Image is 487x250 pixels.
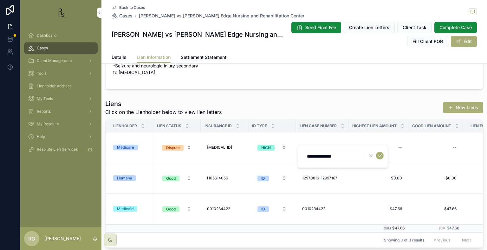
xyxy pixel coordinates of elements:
span: 12970816-12997167 [302,176,337,181]
span: Complete Case [439,24,472,31]
span: ID Type [252,123,267,128]
a: Medicare [113,145,149,150]
a: Cases [24,42,98,54]
a: Lienholder Address [24,80,98,92]
span: $47.66 [355,206,402,211]
a: Back to Cases [112,5,145,10]
span: Click on the Lienholder below to view lien letters [105,108,222,116]
span: Cases [37,46,48,51]
a: My Tools [24,93,98,104]
a: Lien Information [137,52,171,64]
span: Good Lien Amount [412,123,451,128]
span: Resolute Lien Services [37,147,78,152]
span: Back to Cases [119,5,145,10]
span: $0.00 [355,176,402,181]
button: Client Task [397,22,432,33]
a: [MEDICAL_ID] [205,142,244,153]
button: Create Lien Letters [344,22,395,33]
span: Insurance ID [205,123,232,128]
a: Cases [112,13,133,19]
a: $0.00 [412,173,459,183]
a: Dashboard [24,30,98,41]
a: 202522309001412 [300,142,345,153]
button: Select Button [252,142,292,153]
span: Send Final Fee [305,24,336,31]
div: Humana [117,175,132,181]
img: App logo [56,8,66,18]
a: 0010234422 [205,204,244,214]
a: 12970816-12997167 [300,173,345,183]
span: $47.66 [415,206,457,211]
span: Details [112,54,127,60]
span: 0010234422 [207,206,230,211]
div: Dispute [166,145,180,151]
span: Showing 3 of 3 results [384,238,424,243]
button: Select Button [157,203,197,215]
span: Lien Status [157,123,181,128]
div: ID [261,206,265,212]
span: Settlement Statement [181,54,226,60]
a: $47.66 [352,204,405,214]
div: Good [166,206,176,212]
span: Tools [37,71,46,76]
button: New Liens [443,102,483,113]
a: Humana [113,175,149,181]
a: Client Management [24,55,98,66]
span: 0010234422 [302,206,325,211]
a: Select Button [157,141,197,153]
span: $47.66 [392,226,405,230]
a: [PERSON_NAME] vs [PERSON_NAME] Edge Nursing and Rehabilitation Center [139,13,304,19]
small: Sum [384,227,391,230]
button: Complete Case [434,22,477,33]
a: 0010234422 [300,204,345,214]
span: Highest Lien Amount [352,123,397,128]
button: Edit [451,36,477,47]
div: scrollable content [20,25,101,163]
a: Select Button [252,172,292,184]
a: $0.00 [352,173,405,183]
div: Good [166,176,176,181]
a: H05614056 [205,173,244,183]
span: Create Lien Letters [349,24,389,31]
span: Lien Case Number [300,123,337,128]
a: $47.66 [412,204,459,214]
button: Select Button [252,203,292,215]
a: Medicaid [113,206,149,212]
span: Help [37,134,45,139]
span: Dashboard [37,33,56,38]
span: Cases [119,13,133,19]
div: Medicaid [117,206,133,212]
span: Fill Client POR [412,38,443,45]
span: My Tools [37,96,53,101]
small: Sum [438,227,445,230]
span: $0.00 [415,176,457,181]
p: [PERSON_NAME] [44,235,81,242]
a: Details [112,52,127,64]
span: Client Management [37,58,72,63]
div: Medicare [117,145,134,150]
button: Select Button [252,172,292,184]
span: Lien Information [137,54,171,60]
div: -- [398,145,402,150]
div: HICN [261,145,271,151]
a: My Resolute [24,118,98,130]
span: My Resolute [37,122,59,127]
span: H05614056 [207,176,228,181]
button: Fill Client POR [407,36,448,47]
h1: [PERSON_NAME] vs [PERSON_NAME] Edge Nursing and Rehabilitation Center [112,30,283,39]
span: Reports [37,109,51,114]
span: Lienholder Address [37,84,71,89]
span: RG [28,235,35,242]
a: Reports [24,106,98,117]
h1: Liens [105,99,222,108]
a: Select Button [252,141,292,153]
div: ID [261,176,265,181]
button: Select Button [157,172,197,184]
a: Resolute Lien Services [24,144,98,155]
span: Lienholder [113,123,137,128]
a: Select Button [157,172,197,184]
